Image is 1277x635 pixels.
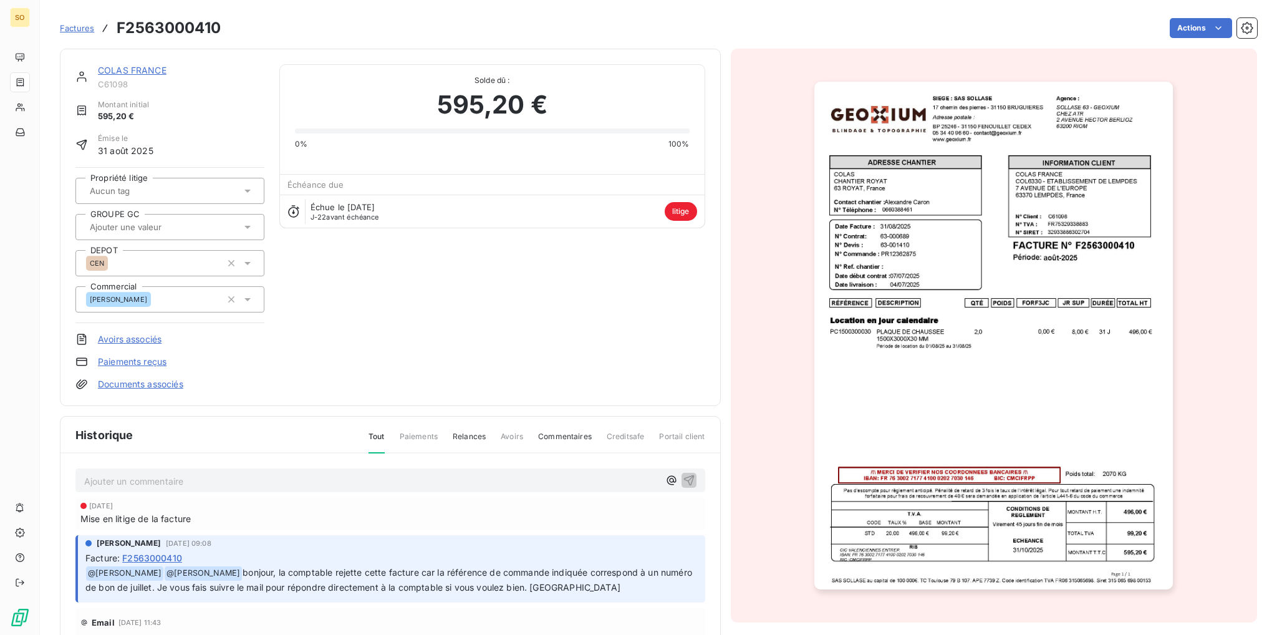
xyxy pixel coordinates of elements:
[122,551,182,565] span: F2563000410
[85,551,120,565] span: Facture :
[98,378,183,390] a: Documents associés
[98,356,166,368] a: Paiements reçus
[668,138,690,150] span: 100%
[1170,18,1232,38] button: Actions
[117,17,221,39] h3: F2563000410
[118,619,161,626] span: [DATE] 11:43
[607,431,645,452] span: Creditsafe
[10,7,30,27] div: SO
[453,431,486,452] span: Relances
[90,259,104,267] span: CEN
[659,431,705,452] span: Portail client
[85,567,695,593] span: bonjour, la comptable rejette cette facture car la référence de commande indiquée correspond à un...
[98,79,264,89] span: C61098
[165,566,242,581] span: @ [PERSON_NAME]
[60,22,94,34] a: Factures
[98,133,153,144] span: Émise le
[10,608,30,628] img: Logo LeanPay
[98,65,166,75] a: COLAS FRANCE
[86,566,163,581] span: @ [PERSON_NAME]
[437,86,547,124] span: 595,20 €
[311,213,379,221] span: avant échéance
[89,502,113,510] span: [DATE]
[665,202,697,221] span: litige
[80,512,191,525] span: Mise en litige de la facture
[295,138,307,150] span: 0%
[1235,593,1265,623] iframe: Intercom live chat
[166,540,211,547] span: [DATE] 09:08
[98,144,153,157] span: 31 août 2025
[98,99,149,110] span: Montant initial
[92,618,115,628] span: Email
[538,431,592,452] span: Commentaires
[98,110,149,123] span: 595,20 €
[369,431,385,453] span: Tout
[98,333,161,346] a: Avoirs associés
[311,202,375,212] span: Échue le [DATE]
[295,75,690,86] span: Solde dû :
[89,221,214,233] input: Ajouter une valeur
[400,431,438,452] span: Paiements
[90,296,147,303] span: [PERSON_NAME]
[501,431,523,452] span: Avoirs
[311,213,327,221] span: J-22
[60,23,94,33] span: Factures
[814,82,1173,589] img: invoice_thumbnail
[89,185,163,196] input: Aucun tag
[97,538,161,549] span: [PERSON_NAME]
[287,180,344,190] span: Échéance due
[75,427,133,444] span: Historique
